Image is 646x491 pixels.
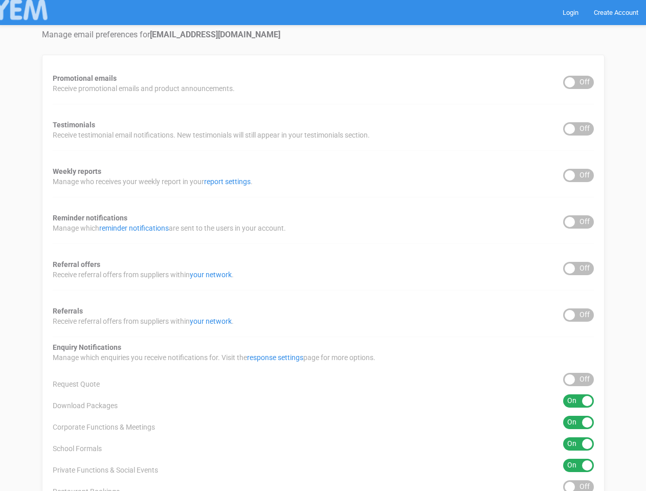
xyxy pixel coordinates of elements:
[204,177,251,186] a: report settings
[247,353,303,362] a: response settings
[190,317,232,325] a: your network
[53,74,117,82] strong: Promotional emails
[53,343,121,351] strong: Enquiry Notifications
[53,379,100,389] span: Request Quote
[53,167,101,175] strong: Weekly reports
[53,130,370,140] span: Receive testimonial email notifications. New testimonials will still appear in your testimonials ...
[99,224,169,232] a: reminder notifications
[150,30,280,39] strong: [EMAIL_ADDRESS][DOMAIN_NAME]
[53,260,100,269] strong: Referral offers
[53,121,95,129] strong: Testimonials
[53,352,375,363] span: Manage which enquiries you receive notifications for. Visit the page for more options.
[53,83,235,94] span: Receive promotional emails and product announcements.
[53,223,286,233] span: Manage which are sent to the users in your account.
[53,176,253,187] span: Manage who receives your weekly report in your .
[53,400,118,411] span: Download Packages
[42,30,605,39] h4: Manage email preferences for
[53,307,83,315] strong: Referrals
[190,271,232,279] a: your network
[53,443,102,454] span: School Formals
[53,270,234,280] span: Receive referral offers from suppliers within .
[53,214,127,222] strong: Reminder notifications
[53,465,158,475] span: Private Functions & Social Events
[53,316,234,326] span: Receive referral offers from suppliers within .
[53,422,155,432] span: Corporate Functions & Meetings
